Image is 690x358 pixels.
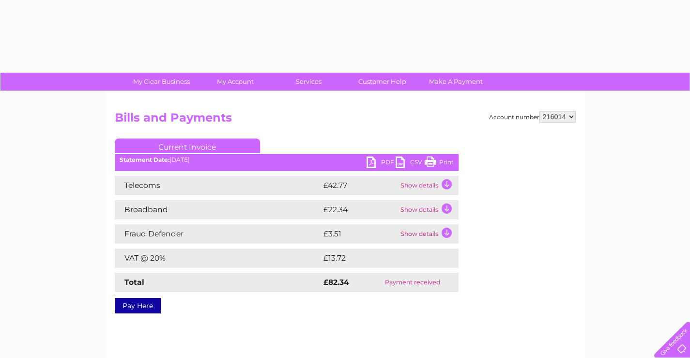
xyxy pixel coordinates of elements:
a: Services [269,73,349,91]
a: My Account [195,73,275,91]
strong: Total [124,278,144,287]
td: Fraud Defender [115,224,321,244]
a: Customer Help [342,73,422,91]
a: Print [425,156,454,171]
td: Show details [398,200,459,219]
b: Statement Date: [120,156,169,163]
a: Current Invoice [115,139,260,153]
a: Pay Here [115,298,161,313]
td: £22.34 [321,200,398,219]
td: Telecoms [115,176,321,195]
td: Payment received [367,273,458,292]
div: Account number [489,111,576,123]
td: £3.51 [321,224,398,244]
strong: £82.34 [323,278,349,287]
td: £42.77 [321,176,398,195]
a: My Clear Business [122,73,201,91]
td: Show details [398,176,459,195]
td: Show details [398,224,459,244]
a: Make A Payment [416,73,496,91]
h2: Bills and Payments [115,111,576,129]
td: £13.72 [321,249,438,268]
a: PDF [367,156,396,171]
td: VAT @ 20% [115,249,321,268]
div: [DATE] [115,156,459,163]
a: CSV [396,156,425,171]
td: Broadband [115,200,321,219]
